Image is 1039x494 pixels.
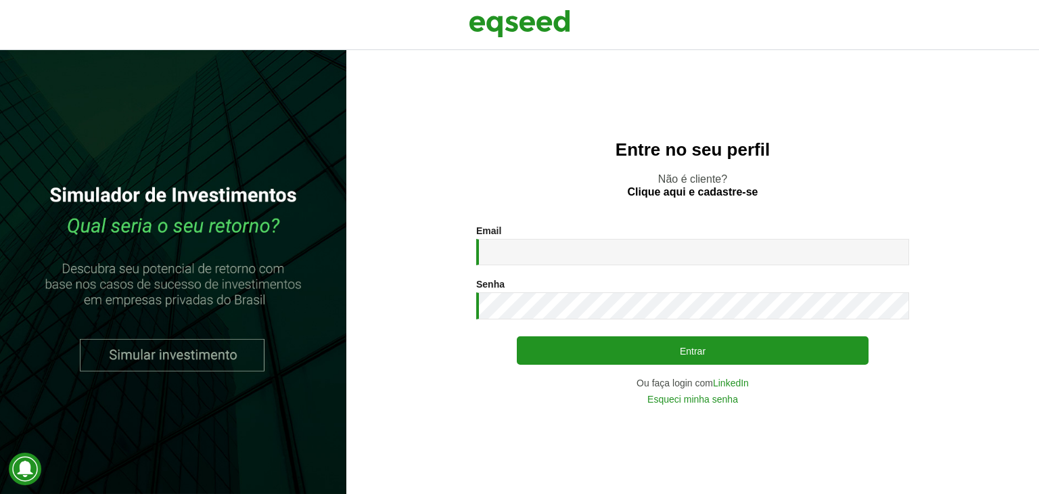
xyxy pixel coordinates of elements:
[628,187,758,198] a: Clique aqui e cadastre-se
[476,378,909,388] div: Ou faça login com
[476,279,505,289] label: Senha
[647,395,738,404] a: Esqueci minha senha
[517,336,869,365] button: Entrar
[373,140,1012,160] h2: Entre no seu perfil
[476,226,501,235] label: Email
[469,7,570,41] img: EqSeed Logo
[373,173,1012,198] p: Não é cliente?
[713,378,749,388] a: LinkedIn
